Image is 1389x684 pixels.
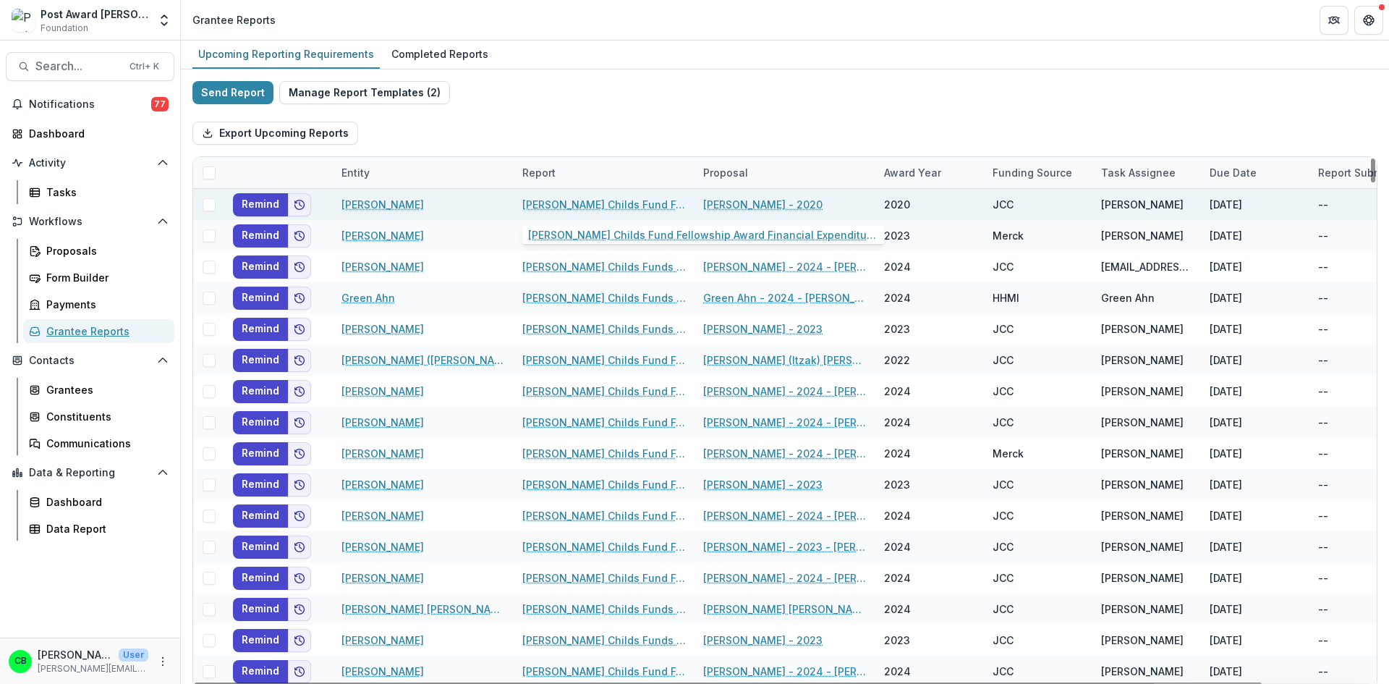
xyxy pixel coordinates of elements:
[23,292,174,316] a: Payments
[984,157,1092,188] div: Funding Source
[1318,570,1328,586] div: --
[46,521,163,536] div: Data Report
[288,411,311,434] button: Add to friends
[154,6,174,35] button: Open entity switcher
[233,473,288,497] button: Remind
[23,431,174,455] a: Communications
[233,504,288,528] button: Remind
[522,508,686,523] a: [PERSON_NAME] Childs Fund Fellowship Award Financial Expenditure Report
[1201,313,1309,345] div: [DATE]
[522,539,686,554] a: [PERSON_NAME] Childs Fund Fellowship Award Financial Expenditure Report
[993,352,1014,368] div: JCC
[23,517,174,541] a: Data Report
[341,446,424,461] a: [PERSON_NAME]
[46,185,163,200] div: Tasks
[522,570,686,586] a: [PERSON_NAME] Childs Fund Fellowship Award Financial Expenditure Report
[1318,664,1328,679] div: --
[1201,220,1309,251] div: [DATE]
[703,384,867,399] a: [PERSON_NAME] - 2024 - [PERSON_NAME] Childs Memorial Fund - Fellowship Application
[1201,531,1309,562] div: [DATE]
[1318,352,1328,368] div: --
[1101,352,1184,368] div: [PERSON_NAME]
[522,384,686,399] a: [PERSON_NAME] Childs Fund Fellowship Award Financial Expenditure Report
[233,442,288,465] button: Remind
[993,446,1024,461] div: Merck
[884,384,911,399] div: 2024
[23,378,174,402] a: Grantees
[522,446,686,461] a: [PERSON_NAME] Childs Fund Fellowship Award Financial Expenditure Report
[233,411,288,434] button: Remind
[703,601,867,617] a: [PERSON_NAME] [PERSON_NAME] - 2023 - [PERSON_NAME] Childs Memorial Fund - Fellowship Application
[46,324,163,339] div: Grantee Reports
[1101,539,1184,554] div: [PERSON_NAME]
[154,653,171,670] button: More
[6,93,174,116] button: Notifications77
[233,193,288,216] button: Remind
[884,508,911,523] div: 2024
[884,570,911,586] div: 2024
[703,633,823,648] a: [PERSON_NAME] - 2023
[884,197,910,212] div: 2020
[341,539,424,554] a: [PERSON_NAME]
[993,259,1014,274] div: JCC
[192,43,380,64] div: Upcoming Reporting Requirements
[341,321,424,337] a: [PERSON_NAME]
[233,380,288,403] button: Remind
[1318,601,1328,617] div: --
[522,352,686,368] a: [PERSON_NAME] Childs Fund Fellowship Award Financial Expenditure Report
[288,224,311,248] button: Add to friends
[288,536,311,559] button: Add to friends
[522,601,686,617] a: [PERSON_NAME] Childs Funds Fellow’s Annual Progress Report
[23,266,174,290] a: Form Builder
[1201,282,1309,313] div: [DATE]
[288,318,311,341] button: Add to friends
[884,321,910,337] div: 2023
[233,349,288,372] button: Remind
[993,633,1014,648] div: JCC
[1101,259,1192,274] div: [EMAIL_ADDRESS][DOMAIN_NAME]
[6,122,174,145] a: Dashboard
[288,629,311,652] button: Add to friends
[233,256,288,279] button: Remind
[703,352,867,368] a: [PERSON_NAME] (Itzak) [PERSON_NAME] - 2022
[993,415,1014,430] div: JCC
[984,165,1081,180] div: Funding Source
[46,243,163,258] div: Proposals
[1101,446,1184,461] div: [PERSON_NAME]
[884,228,910,243] div: 2023
[694,157,875,188] div: Proposal
[233,224,288,248] button: Remind
[1201,469,1309,500] div: [DATE]
[993,664,1014,679] div: JCC
[386,41,494,69] a: Completed Reports
[192,122,358,145] button: Export Upcoming Reports
[288,442,311,465] button: Add to friends
[1318,228,1328,243] div: --
[884,664,911,679] div: 2024
[884,352,910,368] div: 2022
[1201,438,1309,469] div: [DATE]
[514,157,694,188] div: Report
[23,490,174,514] a: Dashboard
[41,7,148,22] div: Post Award [PERSON_NAME] Childs Memorial Fund
[333,157,514,188] div: Entity
[1101,415,1184,430] div: [PERSON_NAME]
[1201,376,1309,407] div: [DATE]
[1318,259,1328,274] div: --
[341,352,505,368] a: [PERSON_NAME] ([PERSON_NAME]
[233,567,288,590] button: Remind
[522,259,686,274] a: [PERSON_NAME] Childs Funds Fellow’s Annual Progress Report
[522,197,686,212] a: [PERSON_NAME] Childs Fund Fellowship Award Financial Expenditure Report
[233,287,288,310] button: Remind
[993,508,1014,523] div: JCC
[1201,251,1309,282] div: [DATE]
[1101,601,1184,617] div: [PERSON_NAME]
[703,446,867,461] a: [PERSON_NAME] - 2024 - [PERSON_NAME] Childs Memorial Fund - Fellowship Application
[46,382,163,397] div: Grantees
[884,290,911,305] div: 2024
[288,349,311,372] button: Add to friends
[1101,197,1184,212] div: [PERSON_NAME]
[1101,633,1184,648] div: [PERSON_NAME]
